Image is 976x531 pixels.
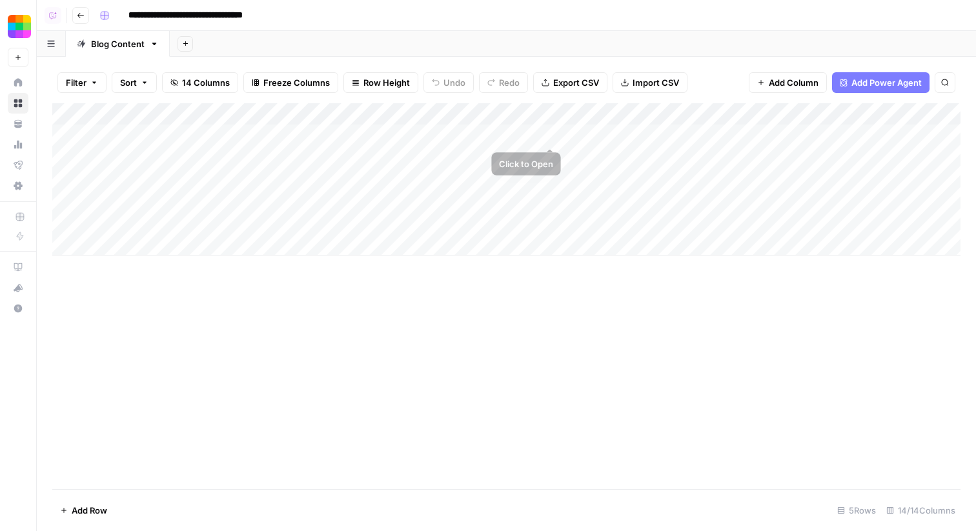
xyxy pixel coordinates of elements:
[8,134,28,155] a: Usage
[8,175,28,196] a: Settings
[243,72,338,93] button: Freeze Columns
[553,76,599,89] span: Export CSV
[499,76,520,89] span: Redo
[8,155,28,175] a: Flightpath
[120,76,137,89] span: Sort
[749,72,827,93] button: Add Column
[162,72,238,93] button: 14 Columns
[182,76,230,89] span: 14 Columns
[8,72,28,93] a: Home
[769,76,818,89] span: Add Column
[423,72,474,93] button: Undo
[263,76,330,89] span: Freeze Columns
[533,72,607,93] button: Export CSV
[57,72,107,93] button: Filter
[8,10,28,43] button: Workspace: Smallpdf
[363,76,410,89] span: Row Height
[66,76,86,89] span: Filter
[832,500,881,521] div: 5 Rows
[112,72,157,93] button: Sort
[8,277,28,298] button: What's new?
[8,298,28,319] button: Help + Support
[91,37,145,50] div: Blog Content
[633,76,679,89] span: Import CSV
[8,257,28,277] a: AirOps Academy
[343,72,418,93] button: Row Height
[881,500,961,521] div: 14/14 Columns
[72,504,107,517] span: Add Row
[66,31,170,57] a: Blog Content
[851,76,922,89] span: Add Power Agent
[479,72,528,93] button: Redo
[52,500,115,521] button: Add Row
[613,72,687,93] button: Import CSV
[443,76,465,89] span: Undo
[832,72,930,93] button: Add Power Agent
[8,114,28,134] a: Your Data
[8,15,31,38] img: Smallpdf Logo
[8,93,28,114] a: Browse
